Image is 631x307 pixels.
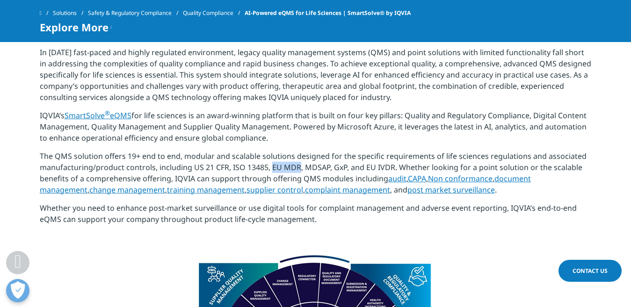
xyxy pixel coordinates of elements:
span: Explore More [40,21,109,33]
span: , [303,185,305,195]
span: AI-Powered eQMS for Life Sciences | SmartSolve® by IQVIA [245,5,411,21]
a: supplier control [247,185,303,195]
span: , [406,173,408,184]
a: SmartSolve®eQMS [65,110,131,121]
a: Safety & Regulatory Compliance [88,5,183,21]
button: Open Preferences [6,279,29,302]
span: Contact Us [573,267,608,275]
span: Whether you need to enhance post-market surveillance or use digital tools for complaint managemen... [40,203,577,224]
span: In [DATE] fast-paced and highly regulated environment, legacy quality management systems (QMS) an... [40,47,591,102]
span: , [87,185,89,195]
a: Quality Compliance [183,5,245,21]
span: SmartSolve [65,110,105,121]
span: for life sciences is an award-winning platform that is built on four key pillars: Quality and Reg... [40,110,587,143]
a: training management [167,185,245,195]
sup: ® [105,108,110,117]
span: , [426,173,428,184]
a: change management [89,185,165,195]
a: complaint management [305,185,390,195]
span: , [245,185,247,195]
span: , and [390,185,407,195]
a: post market surveillance [407,185,495,195]
a: CAPA [408,173,426,184]
a: document management [40,173,531,195]
span: , [493,173,494,184]
a: Contact Us [558,260,622,282]
span: The QMS solution offers 19+ end to end, modular and scalable solutions designed for the specific ... [40,151,587,184]
a: Solutions [53,5,88,21]
span: eQMS [110,110,131,121]
a: Non conformance [428,173,493,184]
a: audit [388,173,406,184]
span: , [165,185,167,195]
span: IQVIA’s [40,110,65,121]
span: . [495,185,497,195]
